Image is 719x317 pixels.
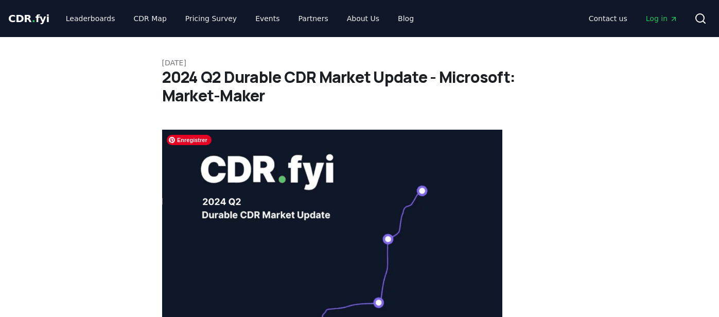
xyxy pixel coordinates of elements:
a: CDR.fyi [8,11,49,26]
a: Events [247,9,288,28]
a: CDR Map [126,9,175,28]
a: Log in [638,9,686,28]
span: CDR fyi [8,12,49,25]
a: About Us [339,9,388,28]
nav: Main [581,9,686,28]
a: Partners [290,9,337,28]
span: Enregistrer [167,135,212,145]
a: Pricing Survey [177,9,245,28]
a: Blog [390,9,422,28]
p: [DATE] [162,58,557,68]
span: . [32,12,36,25]
h1: 2024 Q2 Durable CDR Market Update - Microsoft: Market-Maker [162,68,557,105]
nav: Main [58,9,422,28]
span: Log in [646,13,678,24]
a: Leaderboards [58,9,124,28]
a: Contact us [581,9,636,28]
